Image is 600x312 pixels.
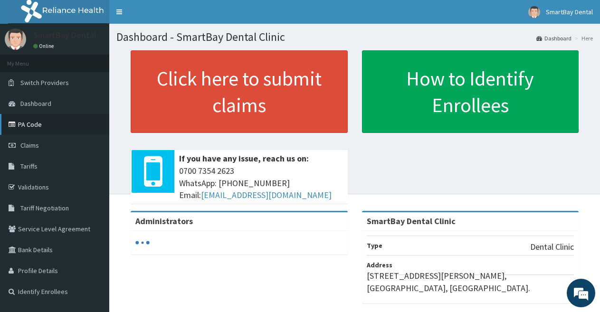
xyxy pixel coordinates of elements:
p: SmartBay Dental [33,31,96,39]
b: Address [367,261,392,269]
a: Dashboard [536,34,571,42]
b: If you have any issue, reach us on: [179,153,309,164]
a: How to Identify Enrollees [362,50,579,133]
span: SmartBay Dental [546,8,593,16]
svg: audio-loading [135,236,150,250]
span: Claims [20,141,39,150]
a: Online [33,43,56,49]
a: [EMAIL_ADDRESS][DOMAIN_NAME] [201,189,332,200]
strong: SmartBay Dental Clinic [367,216,456,227]
img: User Image [528,6,540,18]
a: Click here to submit claims [131,50,348,133]
span: Switch Providers [20,78,69,87]
span: Dashboard [20,99,51,108]
span: 0700 7354 2623 WhatsApp: [PHONE_NUMBER] Email: [179,165,343,201]
p: Dental Clinic [530,241,574,253]
span: Tariffs [20,162,38,170]
img: User Image [5,28,26,50]
b: Administrators [135,216,193,227]
h1: Dashboard - SmartBay Dental Clinic [116,31,593,43]
b: Type [367,241,382,250]
span: Tariff Negotiation [20,204,69,212]
li: Here [572,34,593,42]
p: [STREET_ADDRESS][PERSON_NAME], [GEOGRAPHIC_DATA], [GEOGRAPHIC_DATA]. [367,270,574,294]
